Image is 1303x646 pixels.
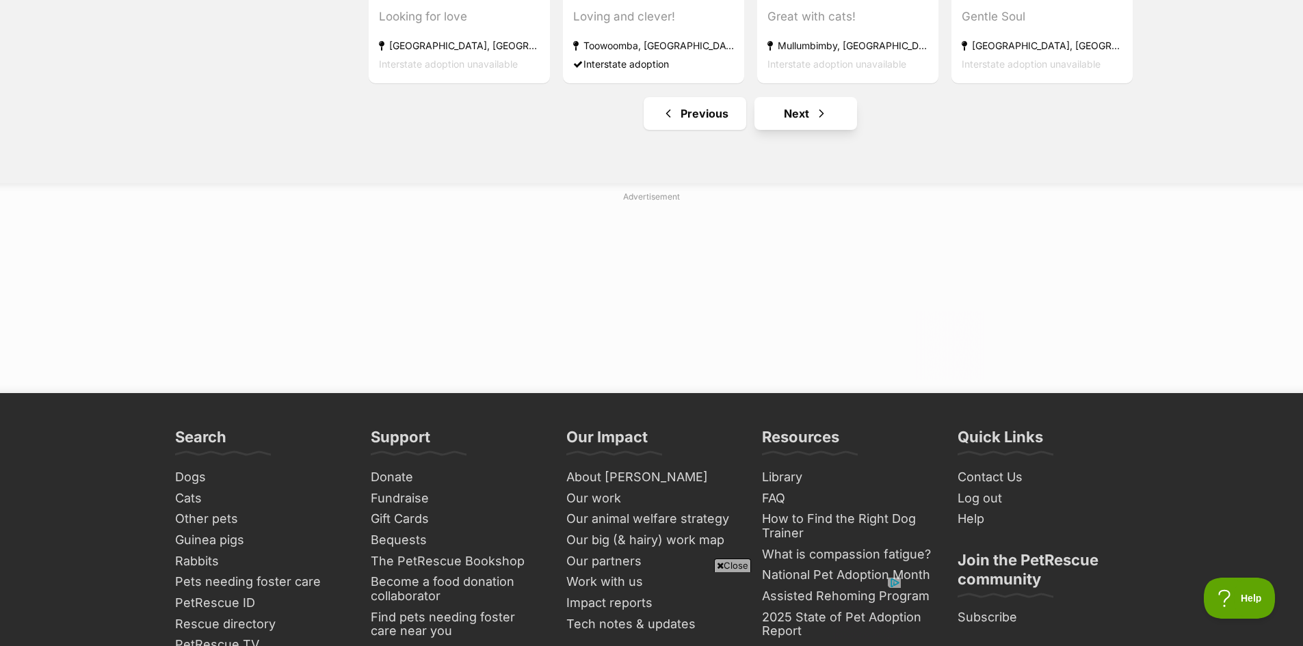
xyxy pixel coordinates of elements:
[756,467,938,488] a: Library
[644,97,746,130] a: Previous page
[714,558,751,572] span: Close
[170,593,352,614] a: PetRescue ID
[561,551,743,572] a: Our partners
[958,427,1043,455] h3: Quick Links
[566,427,648,455] h3: Our Impact
[762,427,839,455] h3: Resources
[170,467,352,488] a: Dogs
[767,58,906,70] span: Interstate adoption unavailable
[767,36,928,55] div: Mullumbimby, [GEOGRAPHIC_DATA]
[365,607,547,642] a: Find pets needing foster care near you
[379,58,518,70] span: Interstate adoption unavailable
[756,509,938,543] a: How to Find the Right Dog Trainer
[756,544,938,565] a: What is compassion fatigue?
[561,530,743,551] a: Our big (& hairy) work map
[170,488,352,509] a: Cats
[952,509,1134,530] a: Help
[365,571,547,606] a: Become a food donation collaborator
[403,578,901,639] iframe: Advertisement
[170,509,352,530] a: Other pets
[561,509,743,530] a: Our animal welfare strategy
[170,571,352,593] a: Pets needing foster care
[365,467,547,488] a: Donate
[561,488,743,509] a: Our work
[365,488,547,509] a: Fundraise
[952,467,1134,488] a: Contact Us
[756,488,938,509] a: FAQ
[365,509,547,530] a: Gift Cards
[365,530,547,551] a: Bequests
[371,427,430,455] h3: Support
[170,614,352,635] a: Rescue directory
[175,427,226,455] h3: Search
[573,8,734,26] div: Loving and clever!
[962,36,1122,55] div: [GEOGRAPHIC_DATA], [GEOGRAPHIC_DATA]
[952,607,1134,628] a: Subscribe
[962,58,1101,70] span: Interstate adoption unavailable
[754,97,857,130] a: Next page
[320,208,984,379] iframe: Advertisement
[170,530,352,551] a: Guinea pigs
[379,36,540,55] div: [GEOGRAPHIC_DATA], [GEOGRAPHIC_DATA]
[952,488,1134,509] a: Log out
[962,8,1122,26] div: Gentle Soul
[561,467,743,488] a: About [PERSON_NAME]
[573,36,734,55] div: Toowoomba, [GEOGRAPHIC_DATA]
[365,551,547,572] a: The PetRescue Bookshop
[1204,578,1276,619] iframe: Help Scout Beacon - Open
[756,565,938,586] a: National Pet Adoption Month
[958,550,1129,597] h3: Join the PetRescue community
[367,97,1134,130] nav: Pagination
[170,551,352,572] a: Rabbits
[767,8,928,26] div: Great with cats!
[573,55,734,73] div: Interstate adoption
[379,8,540,26] div: Looking for love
